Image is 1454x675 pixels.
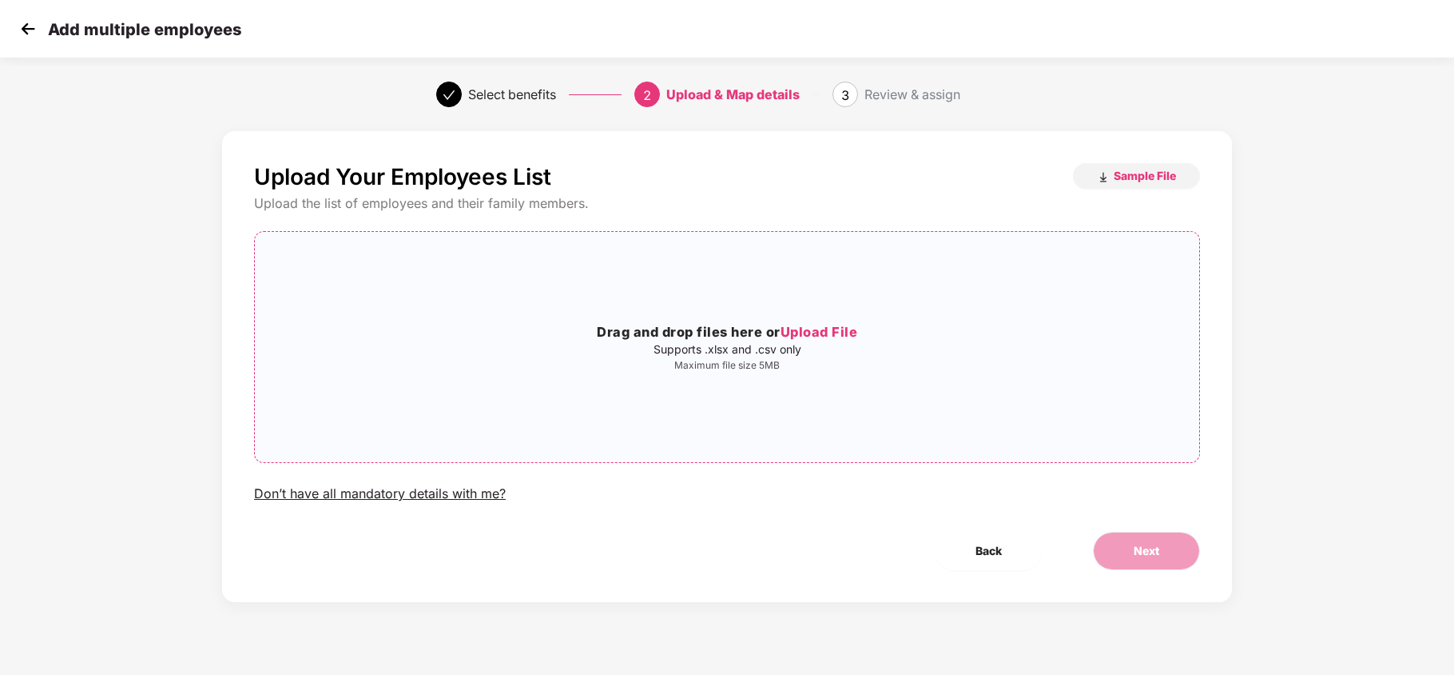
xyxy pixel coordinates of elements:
div: Upload & Map details [666,82,800,107]
span: Sample File [1114,168,1176,183]
p: Upload Your Employees List [254,163,551,190]
p: Supports .xlsx and .csv only [255,343,1199,356]
button: Next [1093,532,1200,570]
span: Upload File [781,324,858,340]
img: svg+xml;base64,PHN2ZyB4bWxucz0iaHR0cDovL3d3dy53My5vcmcvMjAwMC9zdmciIHdpZHRoPSIzMCIgaGVpZ2h0PSIzMC... [16,17,40,41]
div: Don’t have all mandatory details with me? [254,485,506,502]
h3: Drag and drop files here or [255,322,1199,343]
span: Drag and drop files here orUpload FileSupports .xlsx and .csv onlyMaximum file size 5MB [255,232,1199,462]
p: Add multiple employees [48,20,241,39]
div: Upload the list of employees and their family members. [254,195,1200,212]
span: Back [975,542,1002,560]
span: check [443,89,455,102]
span: 2 [643,87,651,103]
p: Maximum file size 5MB [255,359,1199,372]
button: Back [936,532,1042,570]
span: 3 [841,87,849,103]
div: Review & assign [864,82,960,107]
img: download_icon [1097,171,1110,184]
button: Sample File [1073,163,1200,189]
div: Select benefits [468,82,556,107]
